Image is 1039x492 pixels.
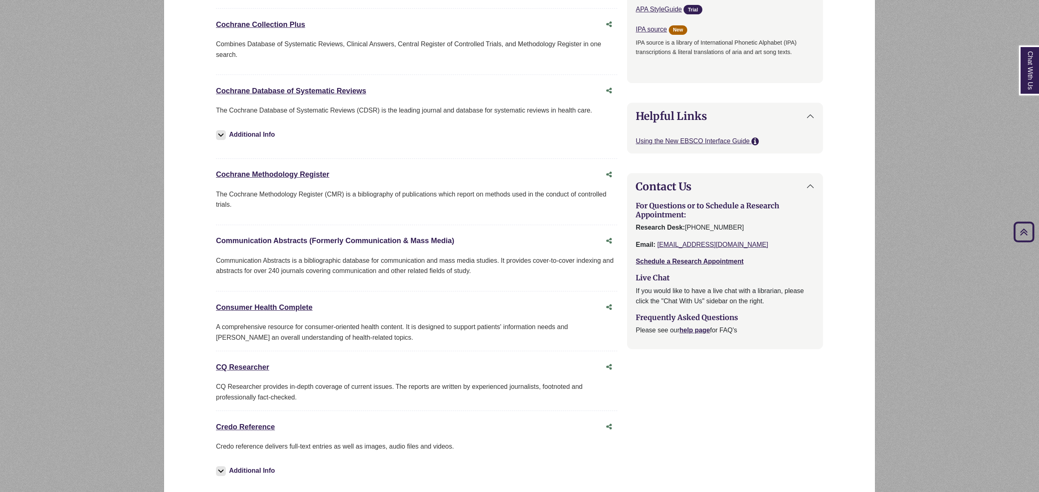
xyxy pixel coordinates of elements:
button: Additional Info [216,129,277,140]
strong: Email: [636,241,655,248]
p: The Cochrane Methodology Register (CMR) is a bibliography of publications which report on methods... [216,189,617,210]
span: New [669,25,687,35]
a: Using the New EBSCO Interface Guide [636,138,751,144]
a: Schedule a Research Appointment [636,258,743,265]
button: Share this database [601,359,617,375]
h3: Frequently Asked Questions [636,313,814,322]
a: Communication Abstracts (Formerly Communication & Mass Media) [216,237,454,245]
a: [EMAIL_ADDRESS][DOMAIN_NAME] [657,241,768,248]
h3: Live Chat [636,273,814,282]
p: Please see our for FAQ's [636,325,814,336]
div: CQ Researcher provides in-depth coverage of current issues. The reports are written by experience... [216,381,617,402]
button: Helpful Links [627,103,823,129]
button: Contact Us [627,174,823,199]
p: Combines Database of Systematic Reviews, Clinical Answers, Central Register of Controlled Trials,... [216,39,617,60]
button: Share this database [601,419,617,435]
p: If you would like to have a live chat with a librarian, please click the "Chat With Us" sidebar o... [636,286,814,307]
p: IPA source is a library of International Phonetic Alphabet (IPA) transcriptions & literal transla... [636,38,814,66]
strong: Research Desk: [636,224,685,231]
div: A comprehensive resource for consumer-oriented health content. It is designed to support patients... [216,322,617,343]
p: Credo reference delivers full-text entries as well as images, audio files and videos. [216,441,617,452]
a: Cochrane Collection Plus [216,20,305,29]
a: Cochrane Methodology Register [216,170,329,178]
a: Consumer Health Complete [216,303,313,311]
button: Share this database [601,167,617,183]
a: IPA source [636,26,667,33]
a: APA StyleGuide [636,6,682,13]
button: Share this database [601,83,617,99]
button: Share this database [601,17,617,32]
span: Trial [684,5,702,14]
button: Share this database [601,300,617,315]
a: help page [679,327,710,334]
h3: For Questions or to Schedule a Research Appointment: [636,201,814,219]
a: CQ Researcher [216,363,269,371]
a: Cochrane Database of Systematic Reviews [216,87,366,95]
a: Credo Reference [216,423,275,431]
p: Communication Abstracts is a bibliographic database for communication and mass media studies. It ... [216,255,617,276]
p: The Cochrane Database of Systematic Reviews (CDSR) is the leading journal and database for system... [216,105,617,116]
button: Additional Info [216,465,277,476]
p: [PHONE_NUMBER] [636,222,814,233]
button: Share this database [601,233,617,249]
a: Back to Top [1011,226,1037,237]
